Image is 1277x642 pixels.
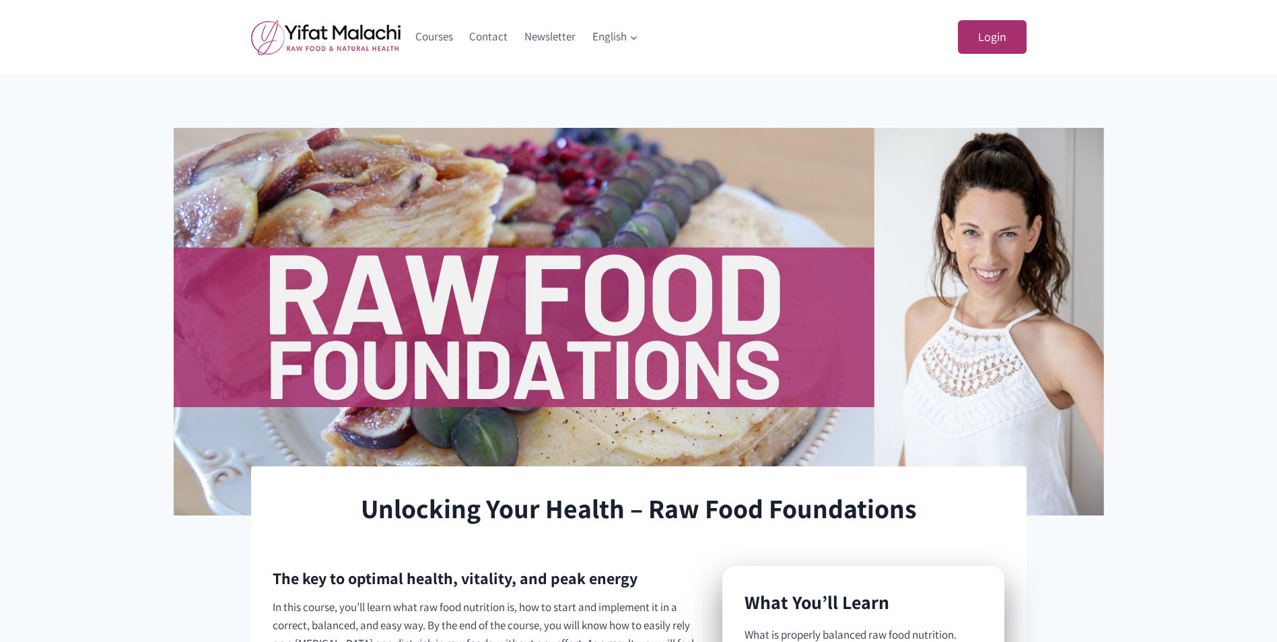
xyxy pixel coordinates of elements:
[273,488,1005,528] h1: Unlocking Your Health – Raw Food Foundations
[461,21,516,53] a: Contact
[745,588,982,616] h2: What You’ll Learn
[407,21,462,53] a: Courses
[407,21,647,53] nav: Primary Navigation
[584,21,646,53] a: English
[958,20,1027,55] a: Login
[251,20,401,55] img: yifat_logo41_en.png
[273,566,637,590] h3: The key to optimal health, vitality, and peak energy
[516,21,584,53] a: Newsletter
[592,28,638,46] span: English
